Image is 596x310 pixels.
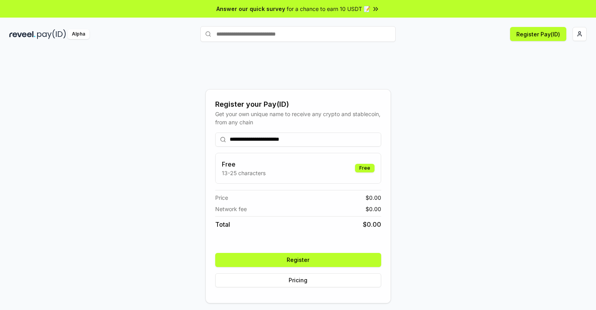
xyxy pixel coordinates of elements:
[366,205,381,213] span: $ 0.00
[215,205,247,213] span: Network fee
[222,169,266,177] p: 13-25 characters
[215,273,381,287] button: Pricing
[287,5,370,13] span: for a chance to earn 10 USDT 📝
[68,29,89,39] div: Alpha
[9,29,36,39] img: reveel_dark
[215,253,381,267] button: Register
[215,99,381,110] div: Register your Pay(ID)
[215,194,228,202] span: Price
[215,110,381,126] div: Get your own unique name to receive any crypto and stablecoin, from any chain
[355,164,375,172] div: Free
[366,194,381,202] span: $ 0.00
[37,29,66,39] img: pay_id
[363,220,381,229] span: $ 0.00
[215,220,230,229] span: Total
[510,27,566,41] button: Register Pay(ID)
[216,5,285,13] span: Answer our quick survey
[222,159,266,169] h3: Free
